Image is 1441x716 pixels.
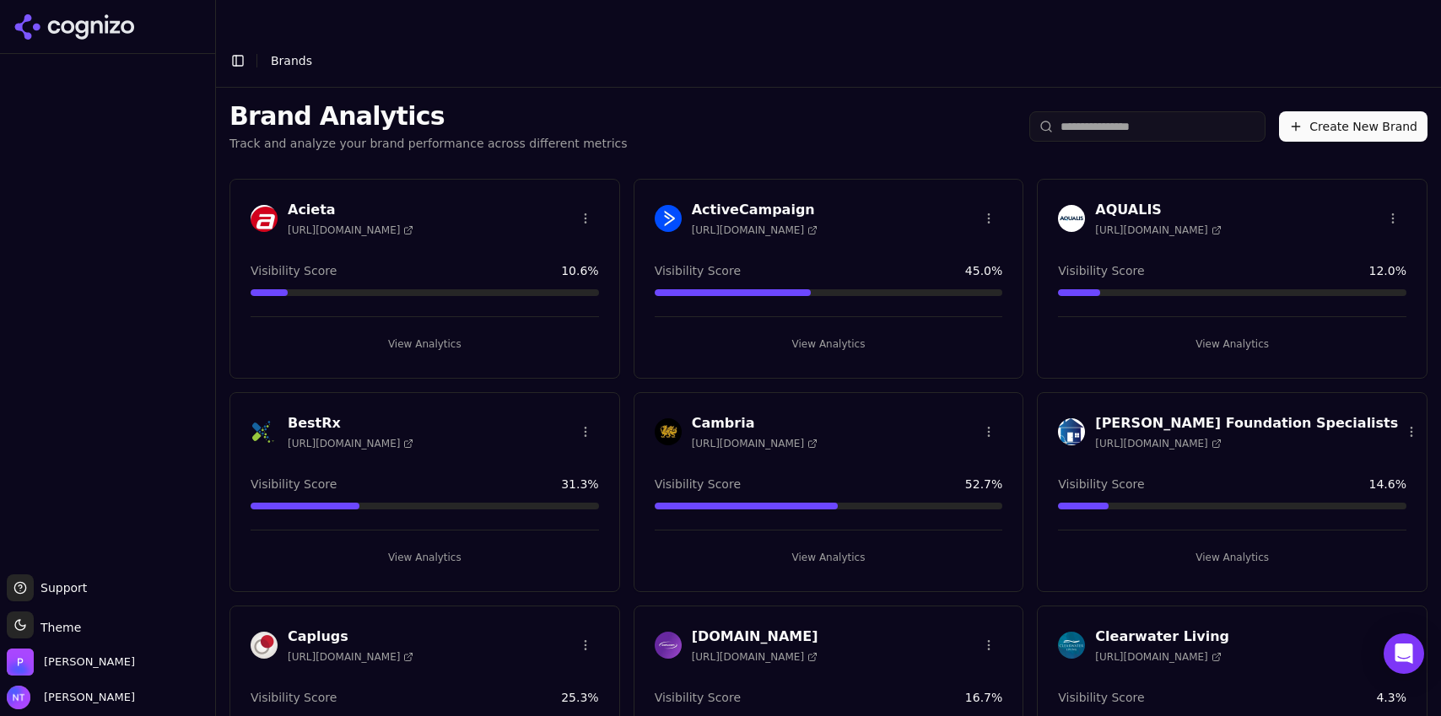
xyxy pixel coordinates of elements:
[1095,413,1398,433] h3: [PERSON_NAME] Foundation Specialists
[7,686,30,709] img: Nate Tower
[692,650,818,664] span: [URL][DOMAIN_NAME]
[1369,262,1406,279] span: 12.0 %
[1376,689,1406,706] span: 4.3 %
[229,135,628,152] p: Track and analyze your brand performance across different metrics
[692,223,818,237] span: [URL][DOMAIN_NAME]
[1058,544,1406,571] button: View Analytics
[288,200,413,220] h3: Acieta
[965,476,1002,493] span: 52.7 %
[251,632,278,659] img: Caplugs
[1058,262,1144,279] span: Visibility Score
[1058,418,1085,445] img: Cantey Foundation Specialists
[655,205,682,232] img: ActiveCampaign
[1369,476,1406,493] span: 14.6 %
[1384,633,1424,674] div: Open Intercom Messenger
[251,476,337,493] span: Visibility Score
[655,476,741,493] span: Visibility Score
[1058,205,1085,232] img: AQUALIS
[1058,331,1406,358] button: View Analytics
[288,437,413,450] span: [URL][DOMAIN_NAME]
[251,544,599,571] button: View Analytics
[251,689,337,706] span: Visibility Score
[655,632,682,659] img: Cars.com
[44,654,135,670] span: Perrill
[271,52,312,69] nav: breadcrumb
[655,331,1003,358] button: View Analytics
[251,205,278,232] img: Acieta
[561,689,598,706] span: 25.3 %
[288,413,413,433] h3: BestRx
[692,627,818,647] h3: [DOMAIN_NAME]
[271,54,312,67] span: Brands
[1095,223,1221,237] span: [URL][DOMAIN_NAME]
[655,689,741,706] span: Visibility Score
[1058,632,1085,659] img: Clearwater Living
[692,437,818,450] span: [URL][DOMAIN_NAME]
[561,476,598,493] span: 31.3 %
[561,262,598,279] span: 10.6 %
[965,689,1002,706] span: 16.7 %
[34,579,87,596] span: Support
[1058,476,1144,493] span: Visibility Score
[655,418,682,445] img: Cambria
[37,690,135,705] span: [PERSON_NAME]
[251,262,337,279] span: Visibility Score
[692,413,818,433] h3: Cambria
[34,621,81,634] span: Theme
[1095,650,1221,664] span: [URL][DOMAIN_NAME]
[251,331,599,358] button: View Analytics
[965,262,1002,279] span: 45.0 %
[655,544,1003,571] button: View Analytics
[288,223,413,237] span: [URL][DOMAIN_NAME]
[288,627,413,647] h3: Caplugs
[1095,437,1221,450] span: [URL][DOMAIN_NAME]
[1095,627,1229,647] h3: Clearwater Living
[1279,111,1428,142] button: Create New Brand
[7,649,135,676] button: Open organization switcher
[692,200,818,220] h3: ActiveCampaign
[229,101,628,132] h1: Brand Analytics
[288,650,413,664] span: [URL][DOMAIN_NAME]
[7,649,34,676] img: Perrill
[655,262,741,279] span: Visibility Score
[251,418,278,445] img: BestRx
[7,686,135,709] button: Open user button
[1058,689,1144,706] span: Visibility Score
[1095,200,1221,220] h3: AQUALIS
